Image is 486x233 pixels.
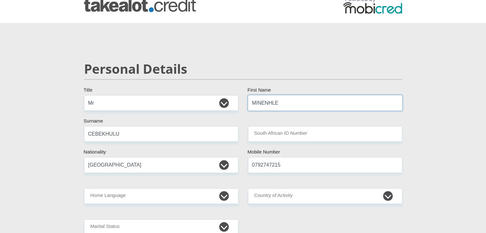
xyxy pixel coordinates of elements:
[248,95,402,111] input: First Name
[84,61,402,77] h2: Personal Details
[248,126,402,142] input: ID Number
[248,157,402,173] input: Contact Number
[84,126,238,142] input: Surname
